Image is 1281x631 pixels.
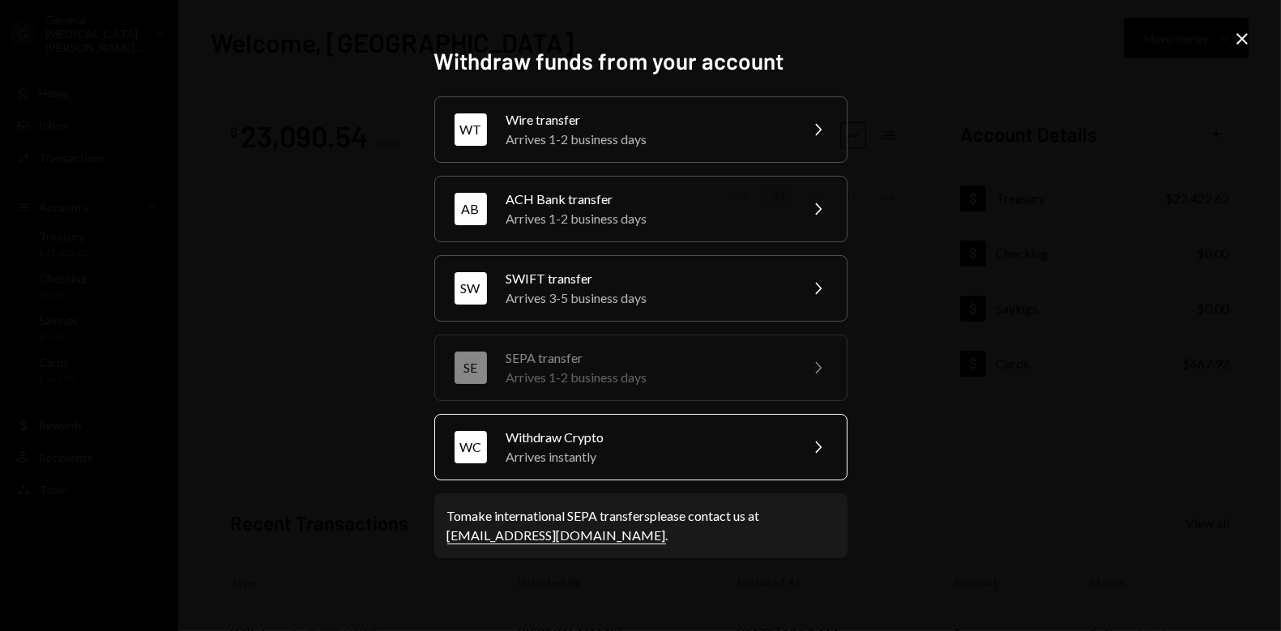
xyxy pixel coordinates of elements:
[506,428,788,447] div: Withdraw Crypto
[434,414,848,480] button: WCWithdraw CryptoArrives instantly
[506,269,788,288] div: SWIFT transfer
[434,45,848,77] h2: Withdraw funds from your account
[506,348,788,368] div: SEPA transfer
[434,176,848,242] button: ABACH Bank transferArrives 1-2 business days
[455,193,487,225] div: AB
[455,113,487,146] div: WT
[506,209,788,228] div: Arrives 1-2 business days
[506,447,788,467] div: Arrives instantly
[455,431,487,463] div: WC
[506,190,788,209] div: ACH Bank transfer
[506,368,788,387] div: Arrives 1-2 business days
[447,527,666,544] a: [EMAIL_ADDRESS][DOMAIN_NAME]
[434,96,848,163] button: WTWire transferArrives 1-2 business days
[434,255,848,322] button: SWSWIFT transferArrives 3-5 business days
[506,110,788,130] div: Wire transfer
[447,506,835,545] div: To make international SEPA transfers please contact us at .
[434,335,848,401] button: SESEPA transferArrives 1-2 business days
[455,352,487,384] div: SE
[506,288,788,308] div: Arrives 3-5 business days
[455,272,487,305] div: SW
[506,130,788,149] div: Arrives 1-2 business days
